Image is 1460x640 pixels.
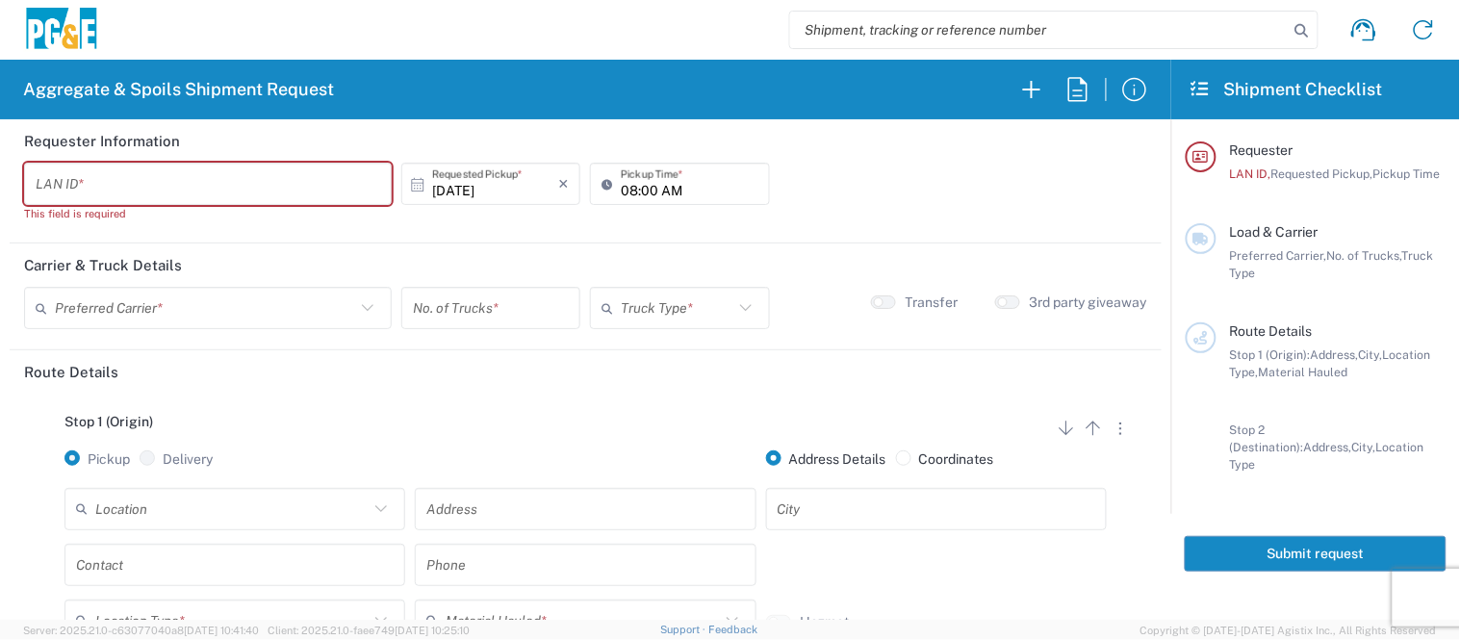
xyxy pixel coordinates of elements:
[896,450,994,468] label: Coordinates
[1230,142,1294,158] span: Requester
[1230,422,1304,454] span: Stop 2 (Destination):
[268,625,470,636] span: Client: 2025.21.0-faee749
[1030,294,1147,311] label: 3rd party giveaway
[23,8,100,53] img: pge
[1189,78,1383,101] h2: Shipment Checklist
[766,450,886,468] label: Address Details
[1140,622,1437,639] span: Copyright © [DATE]-[DATE] Agistix Inc., All Rights Reserved
[24,256,182,275] h2: Carrier & Truck Details
[1230,224,1319,240] span: Load & Carrier
[1311,347,1359,362] span: Address,
[1185,536,1447,572] button: Submit request
[1327,248,1402,263] span: No. of Trucks,
[708,624,757,635] a: Feedback
[558,168,569,199] i: ×
[1352,440,1376,454] span: City,
[24,363,118,382] h2: Route Details
[64,414,153,429] span: Stop 1 (Origin)
[1271,166,1373,181] span: Requested Pickup,
[1230,248,1327,263] span: Preferred Carrier,
[184,625,259,636] span: [DATE] 10:41:40
[1230,166,1271,181] span: LAN ID,
[24,205,392,222] div: This field is required
[1230,347,1311,362] span: Stop 1 (Origin):
[23,625,259,636] span: Server: 2025.21.0-c63077040a8
[1359,347,1383,362] span: City,
[906,294,959,311] label: Transfer
[661,624,709,635] a: Support
[1259,365,1348,379] span: Material Hauled
[24,132,180,151] h2: Requester Information
[395,625,470,636] span: [DATE] 10:25:10
[1230,323,1313,339] span: Route Details
[801,613,850,630] label: Hazmat
[790,12,1289,48] input: Shipment, tracking or reference number
[23,78,334,101] h2: Aggregate & Spoils Shipment Request
[1373,166,1441,181] span: Pickup Time
[1304,440,1352,454] span: Address,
